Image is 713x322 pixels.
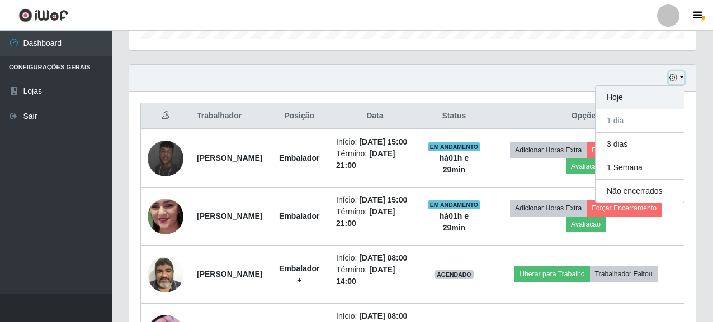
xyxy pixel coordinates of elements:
[359,195,407,204] time: [DATE] 15:00
[148,251,183,298] img: 1625107347864.jpeg
[336,264,414,287] li: Término:
[596,133,684,156] button: 3 dias
[359,137,407,146] time: [DATE] 15:00
[279,264,319,285] strong: Embalador +
[190,103,269,129] th: Trabalhador
[148,176,183,256] img: 1754158372592.jpeg
[269,103,329,129] th: Posição
[566,158,606,174] button: Avaliação
[336,136,414,148] li: Início:
[336,252,414,264] li: Início:
[596,156,684,180] button: 1 Semana
[336,148,414,171] li: Término:
[587,142,662,158] button: Forçar Encerramento
[279,153,319,162] strong: Embalador
[336,206,414,229] li: Término:
[359,253,407,262] time: [DATE] 08:00
[510,142,587,158] button: Adicionar Horas Extra
[336,194,414,206] li: Início:
[440,153,469,174] strong: há 01 h e 29 min
[18,8,68,22] img: CoreUI Logo
[510,200,587,216] button: Adicionar Horas Extra
[440,212,469,232] strong: há 01 h e 29 min
[596,180,684,203] button: Não encerrados
[279,212,319,220] strong: Embalador
[488,103,684,129] th: Opções
[596,109,684,133] button: 1 dia
[428,200,481,209] span: EM ANDAMENTO
[428,142,481,151] span: EM ANDAMENTO
[336,310,414,322] li: Início:
[197,270,262,278] strong: [PERSON_NAME]
[587,200,662,216] button: Forçar Encerramento
[197,212,262,220] strong: [PERSON_NAME]
[566,217,606,232] button: Avaliação
[148,141,183,176] img: 1670169411553.jpeg
[421,103,488,129] th: Status
[197,153,262,162] strong: [PERSON_NAME]
[359,311,407,320] time: [DATE] 08:00
[590,266,658,282] button: Trabalhador Faltou
[596,86,684,109] button: Hoje
[329,103,421,129] th: Data
[514,266,589,282] button: Liberar para Trabalho
[435,270,474,279] span: AGENDADO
